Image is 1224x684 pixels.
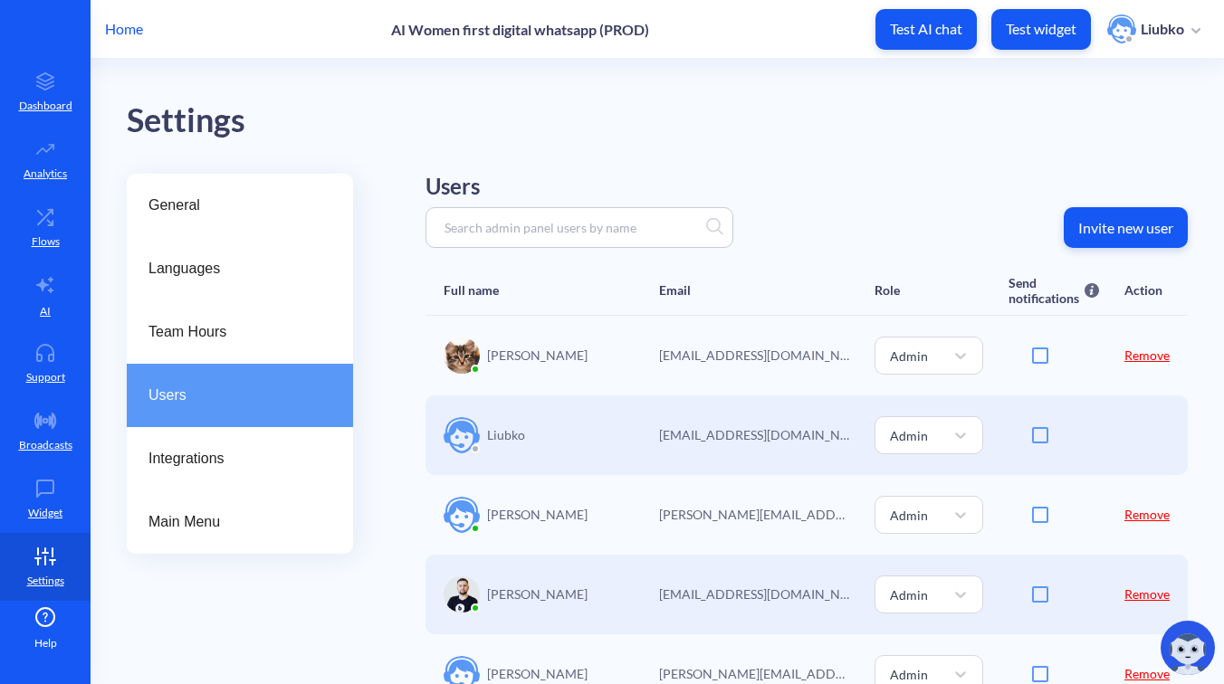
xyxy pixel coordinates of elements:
[1124,347,1170,363] a: Remove
[148,385,317,406] span: Users
[24,166,67,182] p: Analytics
[659,282,691,298] div: Email
[1124,586,1170,602] a: Remove
[127,174,353,237] a: General
[890,346,928,365] div: Admin
[659,425,849,444] p: liubomyr.bliharskyi@botscrew.com
[105,18,143,40] p: Home
[875,282,900,298] div: Role
[487,664,588,683] p: [PERSON_NAME]
[1107,14,1136,43] img: user photo
[487,346,588,365] p: [PERSON_NAME]
[1064,207,1188,248] button: Invite new user
[148,258,317,280] span: Languages
[487,584,588,603] p: [PERSON_NAME]
[435,217,706,238] input: Search admin panel users by name
[127,364,353,427] a: Users
[875,9,977,50] button: Test AI chat
[659,664,849,683] p: cecile@womenfirstdigital.org
[890,505,928,524] div: Admin
[127,95,1224,147] div: Settings
[1124,282,1162,298] div: Action
[19,98,72,114] p: Dashboard
[444,282,499,298] div: Full name
[1082,275,1099,306] img: info icon
[890,20,962,38] p: Test AI chat
[890,584,928,603] div: Admin
[444,337,480,374] img: user image
[34,635,57,651] span: Help
[659,584,849,603] p: oleh@botscrew.com
[444,417,480,453] img: user image
[127,490,353,554] a: Main Menu
[1006,20,1076,38] p: Test widget
[444,576,480,613] img: user image
[19,437,72,453] p: Broadcasts
[127,300,353,364] a: Team Hours
[32,233,60,250] p: Flows
[27,573,64,589] p: Settings
[991,9,1091,50] button: Test widget
[40,303,51,319] p: AI
[148,195,317,216] span: General
[1124,666,1170,681] a: Remove
[28,505,62,521] p: Widget
[890,664,928,683] div: Admin
[148,448,317,470] span: Integrations
[487,425,525,444] p: Liubko
[148,321,317,343] span: Team Hours
[1098,13,1210,45] button: user photoLiubko
[487,505,588,524] p: [PERSON_NAME]
[426,174,1188,200] h2: Users
[148,511,317,533] span: Main Menu
[659,505,849,524] p: mrinalini@womenfirstdigital.org
[1124,507,1170,522] a: Remove
[890,425,928,444] div: Admin
[391,21,649,38] p: AI Women first digital whatsapp (PROD)
[444,497,480,533] img: user image
[127,427,353,490] a: Integrations
[1141,19,1184,39] p: Liubko
[659,346,849,365] p: botscrew@botscrew.com
[127,237,353,300] a: Languages
[1078,219,1173,237] p: Invite new user
[1161,621,1215,675] img: copilot-icon.svg
[26,369,65,385] p: Support
[1009,275,1082,306] div: Send notifications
